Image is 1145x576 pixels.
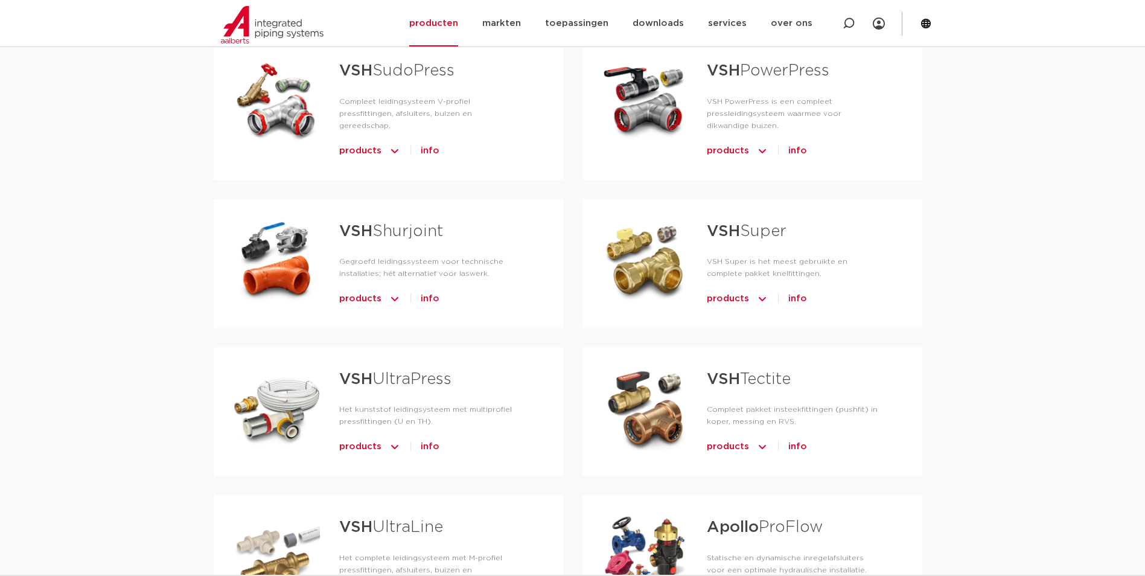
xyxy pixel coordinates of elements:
[389,141,401,161] img: icon-chevron-up-1.svg
[339,141,381,161] span: products
[389,289,401,309] img: icon-chevron-up-1.svg
[339,437,381,456] span: products
[707,519,823,535] a: ApolloProFlow
[707,63,829,78] a: VSHPowerPress
[339,371,372,387] strong: VSH
[707,371,791,387] a: VSHTectite
[707,95,883,132] p: VSH PowerPress is een compleet pressleidingsysteem waarmee voor dikwandige buizen.
[339,403,525,427] p: Het kunststof leidingsysteem met multiprofiel pressfittingen (U en TH).
[788,437,807,456] a: info
[339,519,443,535] a: VSHUltraLine
[339,63,454,78] a: VSHSudoPress
[707,371,740,387] strong: VSH
[707,223,740,239] strong: VSH
[707,63,740,78] strong: VSH
[707,141,749,161] span: products
[339,223,443,239] a: VSHShurjoint
[756,437,768,456] img: icon-chevron-up-1.svg
[339,519,372,535] strong: VSH
[421,289,439,309] a: info
[756,141,768,161] img: icon-chevron-up-1.svg
[339,255,525,280] p: Gegroefd leidingssysteem voor technische installaties; hét alternatief voor laswerk.
[707,437,749,456] span: products
[707,403,883,427] p: Compleet pakket insteekfittingen (pushfit) in koper, messing en RVS.
[707,552,883,576] p: Statische en dynamische inregelafsluiters voor een optimale hydraulische installatie.
[421,437,439,456] a: info
[707,519,759,535] strong: Apollo
[339,63,372,78] strong: VSH
[339,289,381,309] span: products
[421,141,439,161] a: info
[756,289,768,309] img: icon-chevron-up-1.svg
[339,223,372,239] strong: VSH
[707,223,786,239] a: VSHSuper
[788,141,807,161] a: info
[788,289,807,309] a: info
[707,289,749,309] span: products
[339,371,451,387] a: VSHUltraPress
[389,437,401,456] img: icon-chevron-up-1.svg
[339,95,525,132] p: Compleet leidingsysteem V-profiel pressfittingen, afsluiters, buizen en gereedschap.
[707,255,883,280] p: VSH Super is het meest gebruikte en complete pakket knelfittingen.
